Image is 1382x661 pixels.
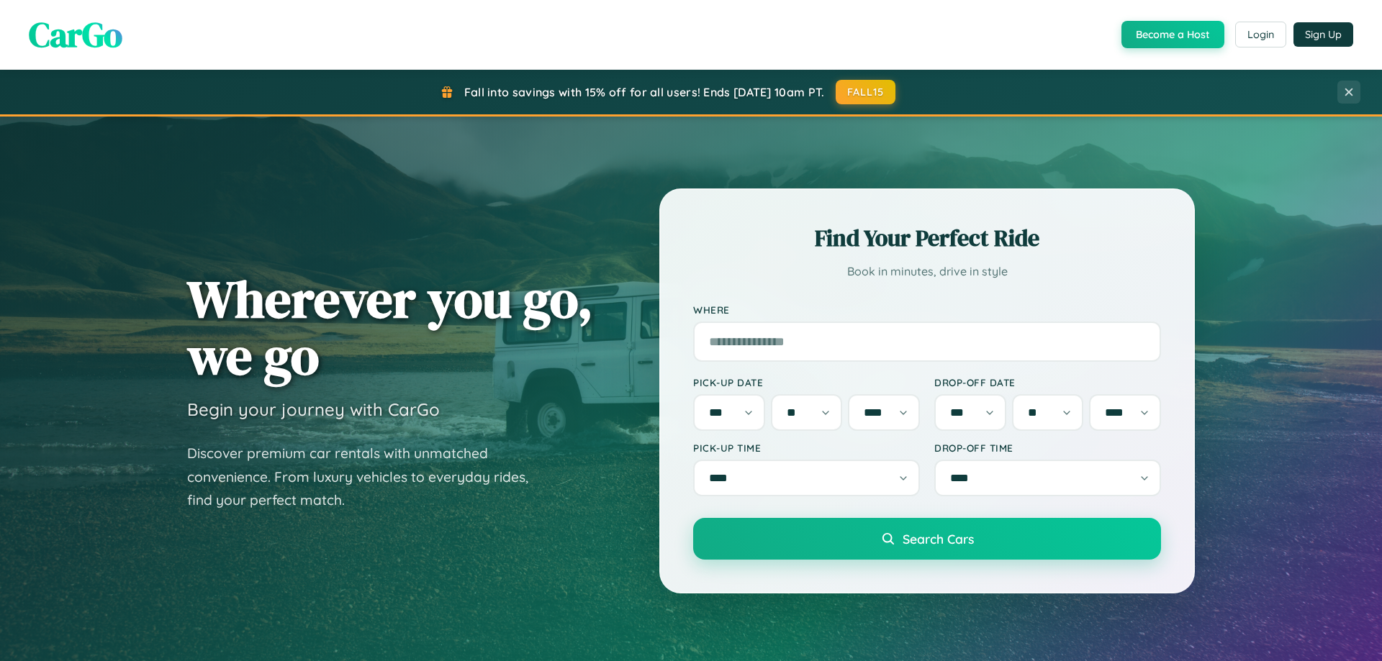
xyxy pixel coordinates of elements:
span: Search Cars [903,531,974,547]
p: Book in minutes, drive in style [693,261,1161,282]
button: FALL15 [836,80,896,104]
p: Discover premium car rentals with unmatched convenience. From luxury vehicles to everyday rides, ... [187,442,547,512]
h3: Begin your journey with CarGo [187,398,440,420]
label: Drop-off Time [934,442,1161,454]
button: Search Cars [693,518,1161,560]
button: Login [1235,22,1286,47]
label: Drop-off Date [934,376,1161,388]
button: Become a Host [1121,21,1224,48]
h1: Wherever you go, we go [187,270,593,384]
span: Fall into savings with 15% off for all users! Ends [DATE] 10am PT. [464,85,825,99]
span: CarGo [29,11,122,58]
label: Where [693,304,1161,316]
label: Pick-up Time [693,442,920,454]
button: Sign Up [1293,22,1353,47]
label: Pick-up Date [693,376,920,388]
h2: Find Your Perfect Ride [693,222,1161,254]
